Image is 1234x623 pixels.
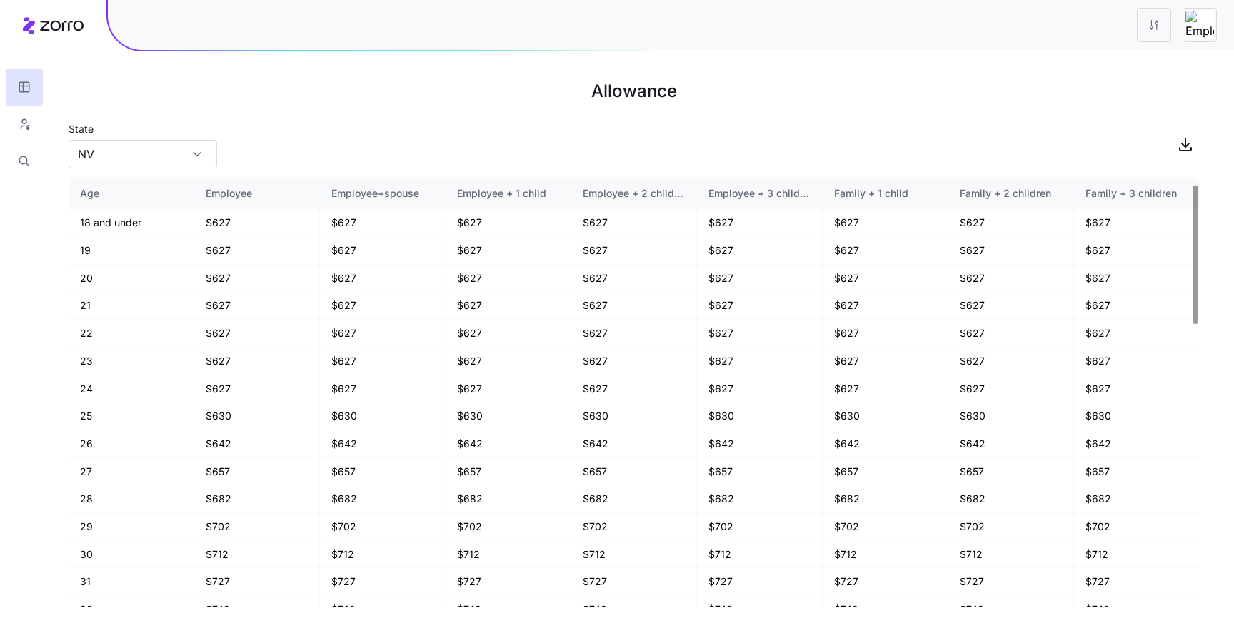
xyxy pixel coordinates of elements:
td: $627 [823,292,948,320]
label: State [69,121,94,137]
td: $712 [1074,541,1200,569]
td: $702 [446,513,571,541]
td: $627 [571,375,697,403]
td: $627 [697,375,823,403]
td: $627 [446,348,571,375]
td: $627 [446,265,571,293]
td: $627 [446,375,571,403]
td: 26 [69,430,194,458]
td: $627 [571,209,697,237]
td: $657 [823,458,948,486]
td: $627 [320,265,446,293]
td: $702 [1074,513,1200,541]
td: $727 [697,568,823,596]
td: $627 [194,209,320,237]
td: $627 [194,292,320,320]
td: $627 [697,348,823,375]
td: $702 [194,513,320,541]
td: $657 [697,458,823,486]
td: $712 [446,541,571,569]
div: Employee + 1 child [457,186,559,201]
td: $642 [194,430,320,458]
td: $642 [320,430,446,458]
td: $627 [948,265,1074,293]
td: $627 [571,320,697,348]
td: $627 [446,209,571,237]
td: 29 [69,513,194,541]
td: $702 [697,513,823,541]
td: $642 [823,430,948,458]
td: $627 [948,375,1074,403]
td: 31 [69,568,194,596]
td: $627 [571,292,697,320]
td: 25 [69,402,194,430]
td: $682 [1074,485,1200,513]
td: $727 [194,568,320,596]
td: $627 [320,237,446,265]
td: $627 [823,375,948,403]
div: Employee [206,186,308,201]
td: $702 [571,513,697,541]
td: $682 [320,485,446,513]
td: $642 [1074,430,1200,458]
td: $682 [194,485,320,513]
td: $630 [1074,402,1200,430]
td: $627 [194,375,320,403]
td: $727 [446,568,571,596]
td: $682 [571,485,697,513]
td: $712 [697,541,823,569]
td: 20 [69,265,194,293]
td: $627 [823,320,948,348]
td: $712 [194,541,320,569]
td: $627 [446,320,571,348]
td: $627 [194,237,320,265]
td: $627 [1074,320,1200,348]
td: $712 [823,541,948,569]
div: Employee+spouse [331,186,433,201]
td: $712 [571,541,697,569]
td: $627 [697,265,823,293]
td: 28 [69,485,194,513]
td: $627 [571,265,697,293]
td: $642 [948,430,1074,458]
td: 21 [69,292,194,320]
td: $627 [320,209,446,237]
h1: Allowance [69,74,1200,108]
div: Family + 1 child [834,186,936,201]
td: $627 [697,320,823,348]
td: $627 [571,348,697,375]
td: $702 [948,513,1074,541]
td: $657 [194,458,320,486]
td: $627 [948,209,1074,237]
td: $627 [320,375,446,403]
td: $727 [823,568,948,596]
div: Employee + 2 children [583,186,685,201]
td: $682 [948,485,1074,513]
td: $682 [446,485,571,513]
td: 18 and under [69,209,194,237]
td: $627 [320,348,446,375]
td: $642 [446,430,571,458]
td: $627 [948,320,1074,348]
td: 22 [69,320,194,348]
td: $642 [571,430,697,458]
td: $627 [194,348,320,375]
td: $702 [320,513,446,541]
td: $657 [320,458,446,486]
div: Family + 2 children [960,186,1062,201]
td: $627 [823,348,948,375]
td: $627 [1074,292,1200,320]
td: $682 [697,485,823,513]
td: $627 [1074,209,1200,237]
td: $627 [948,348,1074,375]
td: $630 [194,402,320,430]
td: $627 [823,209,948,237]
td: $630 [697,402,823,430]
td: $727 [1074,568,1200,596]
td: $682 [823,485,948,513]
td: $627 [194,320,320,348]
td: 23 [69,348,194,375]
td: $630 [948,402,1074,430]
td: $627 [697,292,823,320]
img: Employer logo [1185,11,1214,39]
